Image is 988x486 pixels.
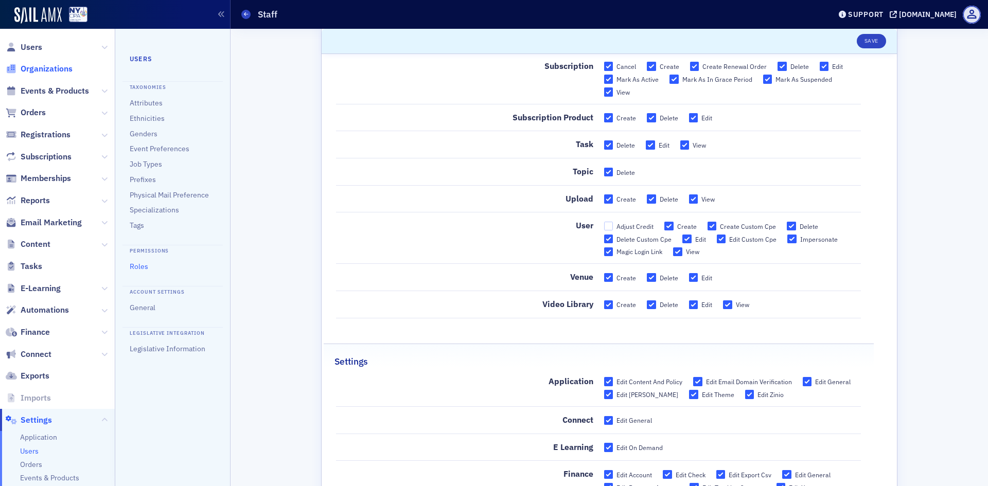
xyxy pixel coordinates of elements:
a: Users [6,42,42,53]
a: Exports [6,370,49,382]
h2: Settings [334,355,368,368]
h1: Staff [258,8,277,21]
h3: Subscription [336,60,593,97]
div: Edit [695,235,706,244]
h3: Task [336,138,593,151]
div: Edit General [815,377,851,386]
a: Automations [6,304,69,316]
span: Registrations [21,129,70,140]
span: Imports [21,392,51,404]
input: Edit General [782,470,791,479]
div: Edit [659,141,669,150]
input: Edit Content And Policy [604,377,613,386]
div: Edit [832,62,843,71]
div: Mark As In Grace Period [682,75,752,84]
input: Edit [820,62,829,71]
div: [DOMAIN_NAME] [899,10,957,19]
div: View [616,88,630,97]
div: Magic Login Link [616,247,662,256]
a: Job Types [130,159,162,169]
span: Memberships [21,173,71,184]
input: View [680,140,690,150]
div: View [693,141,706,150]
div: Delete Custom Cpe [616,235,672,244]
a: SailAMX [14,7,62,24]
div: Edit Check [676,471,705,479]
span: Settings [21,415,52,426]
input: Edit [689,113,698,122]
div: Delete [616,141,635,150]
a: Physical Mail Preference [130,190,209,200]
input: View [689,194,698,204]
a: Finance [6,327,50,338]
input: Delete [647,300,656,310]
span: Organizations [21,63,73,75]
h3: Video Library [336,298,593,311]
a: Attributes [130,98,163,107]
div: Delete [660,300,678,309]
input: Edit [646,140,655,150]
a: Registrations [6,129,70,140]
input: Create [604,300,613,310]
div: Delete [800,222,818,231]
span: Connect [21,349,51,360]
div: Delete [660,114,678,122]
div: Delete [660,195,678,204]
a: Tasks [6,261,42,272]
button: [DOMAIN_NAME] [890,11,960,18]
span: Users [20,446,39,456]
input: Edit Account [604,470,613,479]
h3: Connect [336,414,593,426]
input: Edit [689,273,698,282]
div: Support [848,10,884,19]
input: Delete [604,168,613,177]
a: Settings [6,415,52,426]
div: Edit [701,300,712,309]
input: Edit General [604,416,613,425]
div: Delete [660,274,678,282]
input: Delete [647,273,656,282]
div: Edit Account [616,471,652,479]
input: Delete [647,113,656,122]
input: Magic Login Link [604,247,613,257]
input: Create [604,113,613,122]
input: Mark As In Grace Period [669,75,679,84]
a: General [130,303,155,312]
div: Edit On Demand [616,443,663,452]
a: Organizations [6,63,73,75]
input: Delete [647,194,656,204]
div: Create [660,62,679,71]
input: Edit [682,235,692,244]
div: Create [677,222,697,231]
h3: Subscription Product [336,112,593,124]
a: Subscriptions [6,151,72,163]
input: Edit On Demand [604,443,613,452]
h3: Application [336,375,593,399]
a: Application [20,433,57,442]
input: Create Custom Cpe [708,222,717,231]
a: E-Learning [6,283,61,294]
span: Profile [963,6,981,24]
a: Event Preferences [130,144,189,153]
a: Imports [6,392,51,404]
span: Automations [21,304,69,316]
span: Content [21,239,50,250]
a: Content [6,239,50,250]
a: Genders [130,129,157,138]
div: Create [616,114,636,122]
a: Events & Products [20,473,79,483]
input: Impersonate [787,235,797,244]
span: E-Learning [21,283,61,294]
a: Reports [6,195,50,206]
span: Users [21,42,42,53]
input: Delete [604,140,613,150]
input: Adjust Credit [604,222,613,231]
div: Create [616,274,636,282]
div: Edit Theme [702,390,734,399]
div: Edit Email Domain Verification [706,377,792,386]
h3: Upload [336,193,593,205]
a: Orders [6,107,46,118]
input: Create [664,222,674,231]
